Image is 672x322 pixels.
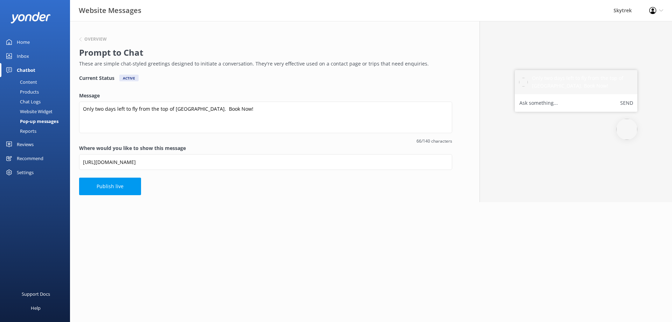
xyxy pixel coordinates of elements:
input: https://www.example.com/page [79,154,452,170]
h3: Website Messages [79,5,141,16]
div: Home [17,35,30,49]
textarea: Only two days left to fly from the top of [GEOGRAPHIC_DATA]. Book Now! [79,102,452,133]
button: Send [620,98,633,108]
img: yonder-white-logo.png [10,12,51,23]
div: Recommend [17,151,43,165]
div: Inbox [17,49,29,63]
button: Publish live [79,178,141,195]
h5: Only two days left to fly from the top of [GEOGRAPHIC_DATA]. Book Now! [532,74,633,90]
div: Chatbot [17,63,35,77]
a: Products [4,87,70,97]
a: Pop-up messages [4,116,70,126]
div: Website Widget [4,107,52,116]
p: These are simple chat-styled greetings designed to initiate a conversation. They're very effectiv... [79,60,449,68]
div: Help [31,301,41,315]
a: Reports [4,126,70,136]
h4: Current Status [79,75,114,81]
div: Settings [17,165,34,179]
div: Reviews [17,137,34,151]
a: Chat Logs [4,97,70,107]
div: Support Docs [22,287,50,301]
span: 66/140 characters [79,138,452,144]
div: Pop-up messages [4,116,58,126]
div: Content [4,77,37,87]
h6: Overview [84,37,107,41]
div: Active [119,75,139,81]
h2: Prompt to Chat [79,46,449,59]
div: Reports [4,126,36,136]
button: Overview [79,37,107,41]
a: Content [4,77,70,87]
div: Products [4,87,39,97]
a: Website Widget [4,107,70,116]
label: Where would you like to show this message [79,144,452,152]
div: Chat Logs [4,97,41,107]
label: Message [79,92,452,100]
label: Ask something... [519,98,558,108]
